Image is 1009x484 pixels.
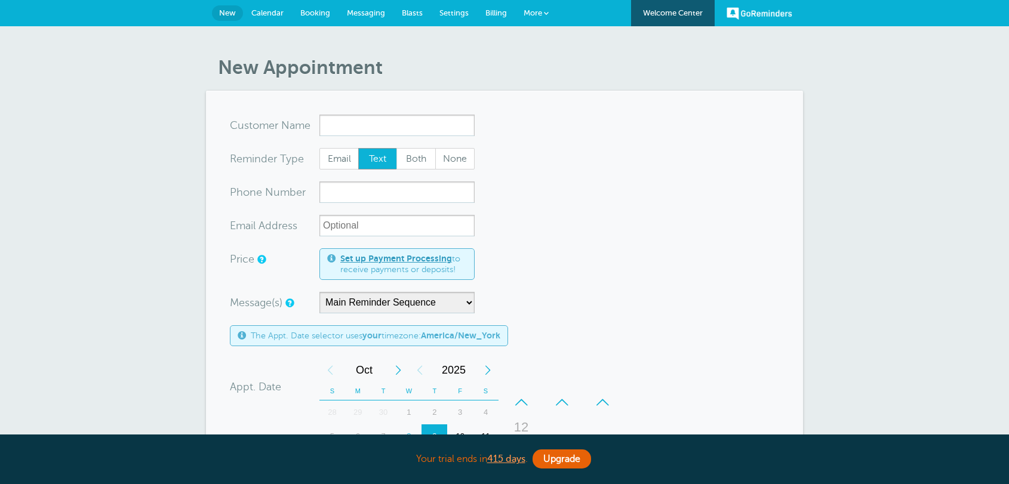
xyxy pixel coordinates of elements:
[396,400,422,424] div: 1
[341,358,387,382] span: October
[430,358,477,382] span: 2025
[230,215,319,236] div: ress
[409,358,430,382] div: Previous Year
[251,331,500,341] span: The Appt. Date selector uses timezone:
[319,400,345,424] div: Sunday, September 28
[320,149,358,169] span: Email
[487,454,525,464] a: 415 days
[371,400,396,424] div: Tuesday, September 30
[447,424,473,448] div: 10
[250,187,280,198] span: ne Nu
[507,415,536,439] div: 12
[447,400,473,424] div: Friday, October 3
[436,149,474,169] span: None
[340,254,452,263] a: Set up Payment Processing
[230,254,254,264] label: Price
[345,400,371,424] div: 29
[230,187,250,198] span: Pho
[212,5,243,21] a: New
[230,153,304,164] label: Reminder Type
[473,400,499,424] div: 4
[340,254,467,275] span: to receive payments or deposits!
[345,424,371,448] div: 6
[447,400,473,424] div: 3
[422,424,447,448] div: 9
[249,120,290,131] span: tomer N
[257,255,264,263] a: An optional price for the appointment. If you set a price, you can include a payment link in your...
[251,8,284,17] span: Calendar
[358,148,398,169] label: Text
[345,382,371,400] th: M
[422,400,447,424] div: Thursday, October 2
[345,400,371,424] div: Monday, September 29
[524,8,542,17] span: More
[371,400,396,424] div: 30
[533,449,591,468] a: Upgrade
[230,115,319,136] div: ame
[219,8,236,17] span: New
[435,148,475,169] label: None
[371,424,396,448] div: Tuesday, October 7
[319,400,345,424] div: 28
[300,8,330,17] span: Booking
[396,148,436,169] label: Both
[230,120,249,131] span: Cus
[485,8,507,17] span: Billing
[230,381,281,392] label: Appt. Date
[422,382,447,400] th: T
[285,299,293,307] a: Simple templates and custom messages will use the reminder schedule set under Settings > Reminder...
[347,8,385,17] span: Messaging
[473,424,499,448] div: 11
[422,400,447,424] div: 2
[422,424,447,448] div: Thursday, October 9
[396,424,422,448] div: Today, Wednesday, October 8
[230,220,251,231] span: Ema
[319,424,345,448] div: Sunday, October 5
[345,424,371,448] div: Monday, October 6
[396,400,422,424] div: Wednesday, October 1
[218,56,803,79] h1: New Appointment
[396,424,422,448] div: 8
[477,358,499,382] div: Next Year
[473,382,499,400] th: S
[387,358,409,382] div: Next Month
[251,220,278,231] span: il Add
[439,8,469,17] span: Settings
[473,400,499,424] div: Saturday, October 4
[402,8,423,17] span: Blasts
[447,424,473,448] div: Friday, October 10
[447,382,473,400] th: F
[319,215,475,236] input: Optional
[319,358,341,382] div: Previous Month
[319,382,345,400] th: S
[206,446,803,472] div: Your trial ends in .
[371,424,396,448] div: 7
[371,382,396,400] th: T
[230,297,282,308] label: Message(s)
[230,181,319,203] div: mber
[473,424,499,448] div: Saturday, October 11
[319,148,359,169] label: Email
[359,149,397,169] span: Text
[397,149,435,169] span: Both
[421,331,500,340] b: America/New_York
[396,382,422,400] th: W
[362,331,382,340] b: your
[319,424,345,448] div: 5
